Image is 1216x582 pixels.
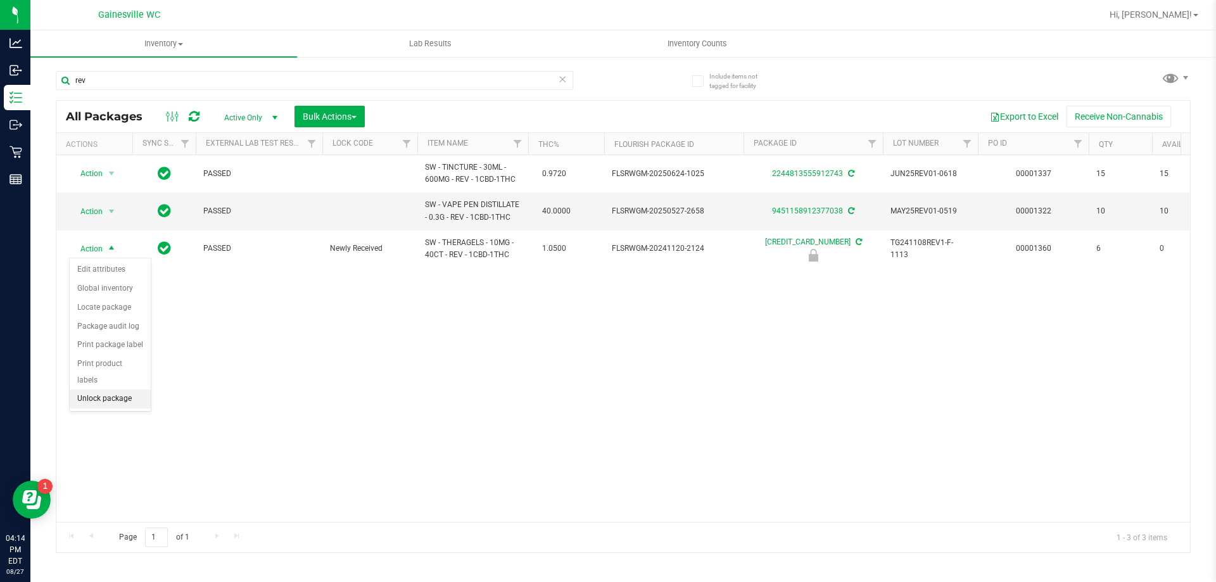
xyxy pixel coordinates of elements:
span: Inventory [30,38,297,49]
input: Search Package ID, Item Name, SKU, Lot or Part Number... [56,71,573,90]
a: Inventory [30,30,297,57]
span: PASSED [203,168,315,180]
a: Filter [175,133,196,155]
inline-svg: Inbound [9,64,22,77]
a: Lab Results [297,30,564,57]
a: Lot Number [893,139,939,148]
inline-svg: Reports [9,173,22,186]
span: JUN25REV01-0618 [890,168,970,180]
span: In Sync [158,165,171,182]
span: 1.0500 [536,239,573,258]
a: Inventory Counts [564,30,830,57]
span: Hi, [PERSON_NAME]! [1110,9,1192,20]
span: FLSRWGM-20250624-1025 [612,168,736,180]
li: Print package label [70,336,151,355]
span: Action [69,240,103,258]
span: 1 - 3 of 3 items [1106,528,1177,547]
span: PASSED [203,243,315,255]
span: MAY25REV01-0519 [890,205,970,217]
a: 2244813555912743 [772,169,843,178]
span: select [104,203,120,220]
a: Sync Status [142,139,191,148]
li: Unlock package [70,389,151,408]
span: Sync from Compliance System [854,237,862,246]
span: Gainesville WC [98,9,160,20]
inline-svg: Inventory [9,91,22,104]
span: Inventory Counts [650,38,744,49]
a: 00001337 [1016,169,1051,178]
a: 00001360 [1016,244,1051,253]
inline-svg: Retail [9,146,22,158]
span: 6 [1096,243,1144,255]
a: Flourish Package ID [614,140,694,149]
a: THC% [538,140,559,149]
a: Filter [507,133,528,155]
p: 04:14 PM EDT [6,533,25,567]
span: PASSED [203,205,315,217]
span: Lab Results [392,38,469,49]
span: Clear [558,71,567,87]
a: Filter [862,133,883,155]
li: Global inventory [70,279,151,298]
button: Receive Non-Cannabis [1067,106,1171,127]
a: Qty [1099,140,1113,149]
a: PO ID [988,139,1007,148]
span: Action [69,203,103,220]
span: 0 [1160,243,1208,255]
a: Filter [957,133,978,155]
inline-svg: Outbound [9,118,22,131]
span: 0.9720 [536,165,573,183]
span: SW - VAPE PEN DISTILLATE - 0.3G - REV - 1CBD-1THC [425,199,521,223]
span: 10 [1096,205,1144,217]
a: Available [1162,140,1200,149]
inline-svg: Analytics [9,37,22,49]
a: Lock Code [332,139,373,148]
span: SW - THERAGELS - 10MG - 40CT - REV - 1CBD-1THC [425,237,521,261]
input: 1 [145,528,168,547]
span: 15 [1096,168,1144,180]
span: All Packages [66,110,155,123]
a: Package ID [754,139,797,148]
span: Sync from Compliance System [846,206,854,215]
span: 10 [1160,205,1208,217]
span: Page of 1 [108,528,199,547]
span: 40.0000 [536,202,577,220]
span: In Sync [158,202,171,220]
span: SW - TINCTURE - 30ML - 600MG - REV - 1CBD-1THC [425,161,521,186]
span: FLSRWGM-20241120-2124 [612,243,736,255]
a: Filter [396,133,417,155]
span: Newly Received [330,243,410,255]
iframe: Resource center [13,481,51,519]
a: External Lab Test Result [206,139,305,148]
span: select [104,165,120,182]
span: Include items not tagged for facility [709,72,773,91]
span: Sync from Compliance System [846,169,854,178]
span: Action [69,165,103,182]
div: Newly Received [742,249,885,262]
span: 15 [1160,168,1208,180]
li: Package audit log [70,317,151,336]
iframe: Resource center unread badge [37,479,53,494]
span: In Sync [158,239,171,257]
a: [CREDIT_CARD_NUMBER] [765,237,851,246]
span: select [104,240,120,258]
span: FLSRWGM-20250527-2658 [612,205,736,217]
span: TG241108REV1-F-1113 [890,237,970,261]
li: Print product labels [70,355,151,389]
a: 00001322 [1016,206,1051,215]
div: Actions [66,140,127,149]
span: Bulk Actions [303,111,357,122]
button: Bulk Actions [294,106,365,127]
li: Locate package [70,298,151,317]
p: 08/27 [6,567,25,576]
a: Item Name [427,139,468,148]
a: Filter [1068,133,1089,155]
li: Edit attributes [70,260,151,279]
a: 9451158912377038 [772,206,843,215]
button: Export to Excel [982,106,1067,127]
a: Filter [301,133,322,155]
